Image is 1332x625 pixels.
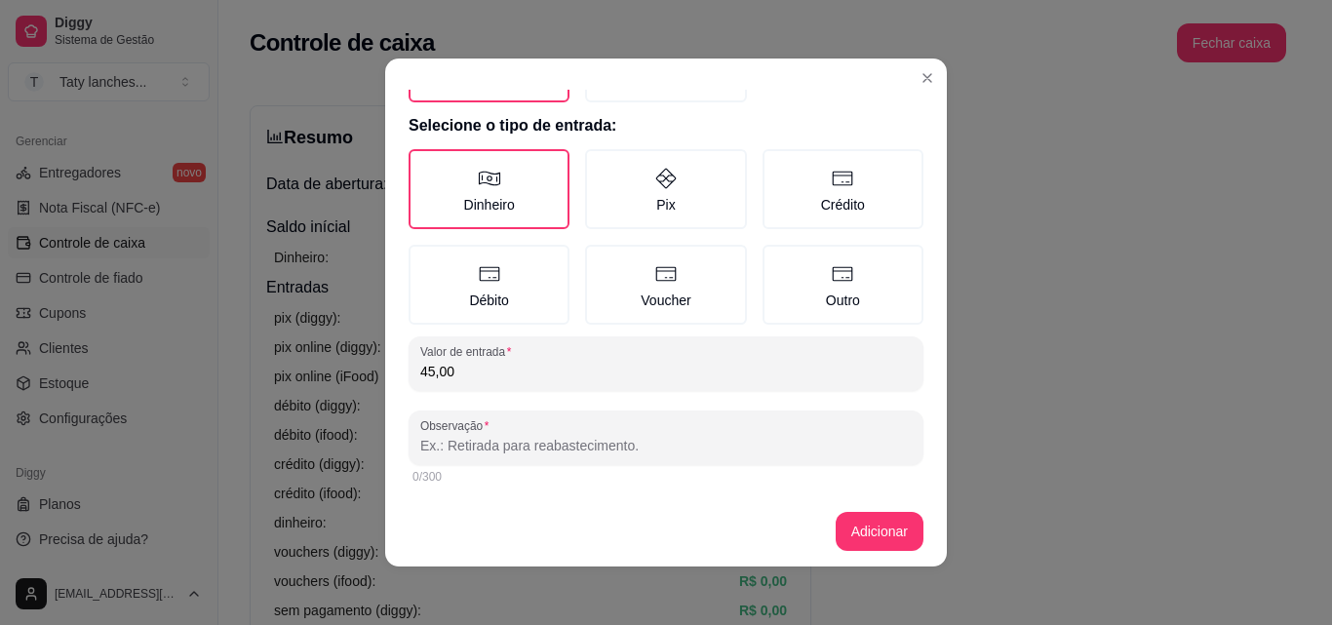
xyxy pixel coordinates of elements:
[409,114,923,137] h2: Selecione o tipo de entrada:
[585,245,746,325] label: Voucher
[763,245,923,325] label: Outro
[420,343,518,360] label: Valor de entrada
[836,512,923,551] button: Adicionar
[420,362,912,381] input: Valor de entrada
[412,469,920,485] div: 0/300
[420,417,495,434] label: Observação
[420,436,912,455] input: Observação
[763,149,923,229] label: Crédito
[409,245,569,325] label: Débito
[409,149,569,229] label: Dinheiro
[585,149,746,229] label: Pix
[912,62,943,94] button: Close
